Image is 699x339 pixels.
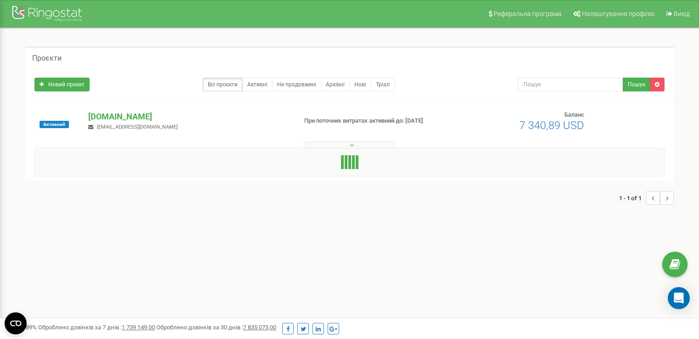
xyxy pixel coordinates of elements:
[88,111,289,123] p: [DOMAIN_NAME]
[242,78,273,91] a: Активні
[32,54,62,62] h5: Проєкти
[5,312,27,334] button: Open CMP widget
[38,324,155,331] span: Оброблено дзвінків за 7 днів :
[243,324,276,331] u: 7 835 073,00
[371,78,395,91] a: Тріал
[321,78,350,91] a: Архівні
[668,287,690,309] div: Open Intercom Messenger
[619,191,646,205] span: 1 - 1 of 1
[674,10,690,17] span: Вихід
[122,324,155,331] u: 1 739 149,00
[97,124,178,130] span: [EMAIL_ADDRESS][DOMAIN_NAME]
[272,78,321,91] a: Не продовжені
[619,182,674,214] nav: ...
[349,78,371,91] a: Нові
[203,78,243,91] a: Всі проєкти
[34,78,90,91] a: Новий проєкт
[304,117,451,125] p: При поточних витратах активний до: [DATE]
[40,121,69,128] span: Активний
[582,10,654,17] span: Налаштування профілю
[564,111,584,118] span: Баланс
[494,10,562,17] span: Реферальна програма
[623,78,650,91] button: Пошук
[156,324,276,331] span: Оброблено дзвінків за 30 днів :
[517,78,623,91] input: Пошук
[519,119,584,132] span: 7 340,89 USD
